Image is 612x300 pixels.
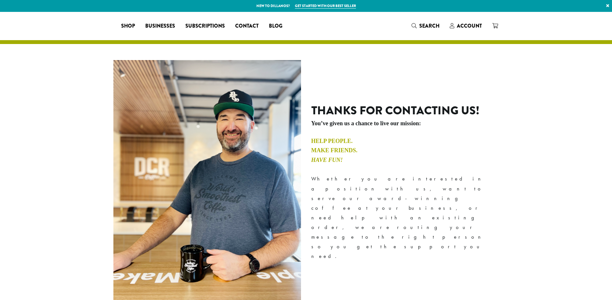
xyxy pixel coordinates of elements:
span: Contact [235,22,259,30]
h4: Help People. [311,138,499,145]
span: Blog [269,22,282,30]
p: Whether you are interested in a position with us, want to serve our award-winning coffee at your ... [311,174,499,261]
span: Shop [121,22,135,30]
h4: Make Friends. [311,147,499,154]
span: Search [419,22,439,30]
h5: You’ve given us a chance to live our mission: [311,120,499,127]
h2: Thanks for contacting us! [311,104,499,118]
a: Search [406,21,445,31]
span: Businesses [145,22,175,30]
em: Have Fun! [311,157,343,163]
span: Subscriptions [185,22,225,30]
a: Shop [116,21,140,31]
a: Get started with our best seller [295,3,356,9]
span: Account [457,22,482,30]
